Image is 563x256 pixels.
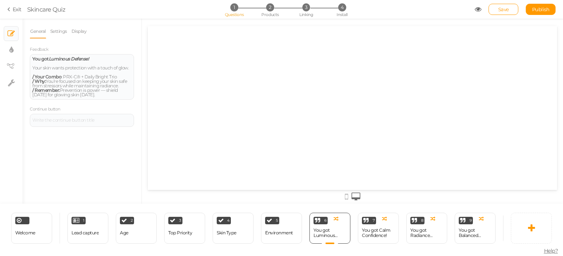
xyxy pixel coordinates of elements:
[373,219,375,222] span: 7
[50,24,67,38] a: Settings
[179,219,181,222] span: 3
[337,12,347,17] span: Install
[217,3,251,11] li: 1 Questions
[32,78,46,84] strong: / Why:
[30,24,46,38] a: General
[362,228,395,238] div: You got Calm Confidence!
[266,3,274,11] span: 2
[168,230,192,235] div: Top Priority
[503,213,544,244] div: 10 You got Glow Guard!
[32,74,117,79] span: : PRX-C® + Daily Bright Trio
[27,5,66,14] div: Skincare Quiz
[32,74,61,79] strong: / Your Combo
[11,213,52,244] div: Welcome
[15,230,35,235] span: Welcome
[421,219,423,222] span: 8
[71,24,87,38] a: Display
[314,228,346,238] div: You got Luminous Defense!
[470,219,472,222] span: 9
[164,213,205,244] div: 3 Top Priority
[71,230,99,235] div: Lead capture
[253,3,287,11] li: 2 Products
[325,3,359,11] li: 4 Install
[261,213,302,244] div: 5 Environment
[302,3,310,11] span: 3
[289,3,324,11] li: 3 Linking
[32,56,49,62] strong: You got
[213,213,254,244] div: 4 Skin Type
[459,228,492,238] div: You got Balanced Renewal!
[7,6,22,13] a: Exit
[67,213,108,244] div: 1 Lead capture
[227,219,230,222] span: 4
[116,213,157,244] div: 2 Age
[299,12,313,17] span: Linking
[406,213,447,244] div: 8 You got Radiance Reset!
[49,56,89,62] strong: Luminous Defense!
[489,4,518,15] div: Save
[498,6,509,12] span: Save
[120,230,128,235] div: Age
[217,230,236,235] div: Skin Type
[83,219,85,222] span: 1
[309,213,350,244] div: 6 You got Luminous Defense!
[30,47,48,52] label: Feedback
[230,3,238,11] span: 1
[544,247,558,254] span: Help?
[358,213,399,244] div: 7 You got Calm Confidence!
[261,12,279,17] span: Products
[32,66,131,70] div: Your skin wants protection with a touch of glow.
[265,230,293,235] div: Environment
[338,3,346,11] span: 4
[276,219,278,222] span: 5
[410,228,443,238] div: You got Radiance Reset!
[324,219,327,222] span: 6
[532,6,550,12] span: Publish
[225,12,244,17] span: Questions
[32,78,127,88] span: You’re focused on keeping your skin safe from stressors while maintaining radiance.
[32,87,118,97] span: Prevention is power — shield [DATE] for glowing skin [DATE].
[131,219,133,222] span: 2
[32,87,60,93] strong: / Remember:
[455,213,496,244] div: 9 You got Balanced Renewal!
[30,107,60,112] label: Continue button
